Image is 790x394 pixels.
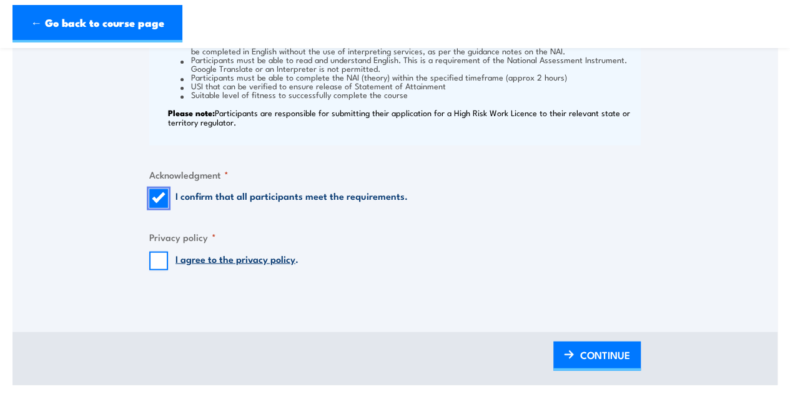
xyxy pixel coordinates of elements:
[180,81,638,90] li: USI that can be verified to ensure release of Statement of Attainment
[149,167,229,182] legend: Acknowledgment
[168,108,638,127] p: Participants are responsible for submitting their application for a High Risk Work Licence to the...
[168,106,215,119] strong: Please note:
[175,189,408,208] label: I confirm that all participants meet the requirements.
[175,252,295,265] a: I agree to the privacy policy
[180,72,638,81] li: Participants must be able to complete the NAI (theory) within the specified timeframe (approx 2 h...
[180,55,638,72] li: Participants must be able to read and understand English. This is a requirement of the National A...
[553,342,641,371] a: CONTINUE
[12,5,182,42] a: ← Go back to course page
[175,252,299,270] label: .
[180,90,638,99] li: Suitable level of fitness to successfully complete the course
[149,230,216,244] legend: Privacy policy
[580,338,630,372] span: CONTINUE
